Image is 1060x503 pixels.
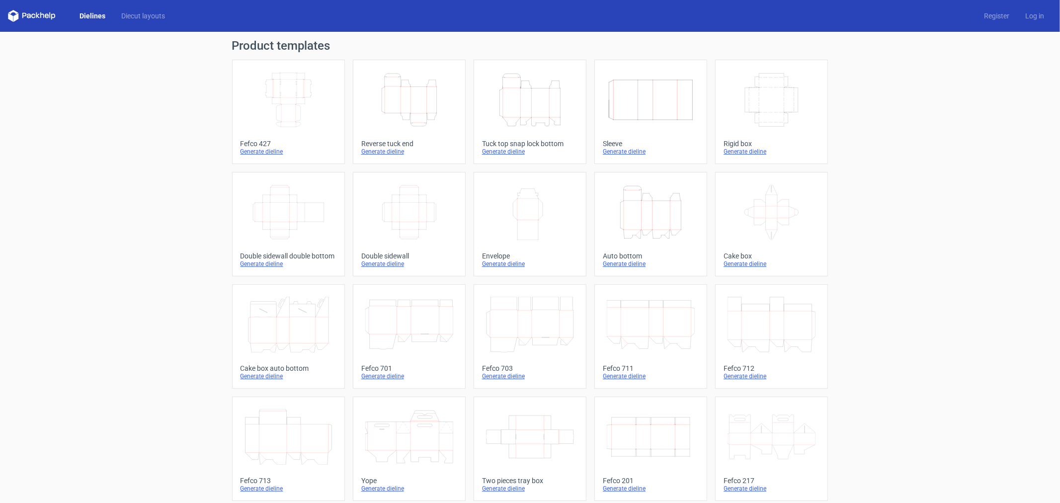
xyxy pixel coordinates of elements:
div: Generate dieline [241,148,336,156]
a: Register [976,11,1017,21]
div: Generate dieline [482,372,578,380]
div: Auto bottom [603,252,699,260]
div: Envelope [482,252,578,260]
a: SleeveGenerate dieline [594,60,707,164]
a: Fefco 701Generate dieline [353,284,466,389]
div: Reverse tuck end [361,140,457,148]
div: Cake box auto bottom [241,364,336,372]
div: Fefco 701 [361,364,457,372]
div: Generate dieline [361,260,457,268]
div: Fefco 427 [241,140,336,148]
a: Fefco 427Generate dieline [232,60,345,164]
div: Tuck top snap lock bottom [482,140,578,148]
div: Rigid box [724,140,819,148]
a: Fefco 712Generate dieline [715,284,828,389]
div: Generate dieline [361,148,457,156]
a: Tuck top snap lock bottomGenerate dieline [474,60,586,164]
a: Two pieces tray boxGenerate dieline [474,397,586,501]
div: Generate dieline [482,485,578,493]
div: Fefco 711 [603,364,699,372]
div: Generate dieline [482,148,578,156]
div: Fefco 201 [603,477,699,485]
a: Fefco 711Generate dieline [594,284,707,389]
a: Fefco 713Generate dieline [232,397,345,501]
div: Generate dieline [603,485,699,493]
div: Generate dieline [241,260,336,268]
a: Fefco 217Generate dieline [715,397,828,501]
div: Generate dieline [724,148,819,156]
a: Diecut layouts [113,11,173,21]
a: Double sidewallGenerate dieline [353,172,466,276]
div: Generate dieline [361,372,457,380]
div: Generate dieline [482,260,578,268]
div: Generate dieline [724,260,819,268]
a: Double sidewall double bottomGenerate dieline [232,172,345,276]
div: Generate dieline [603,260,699,268]
a: Cake box auto bottomGenerate dieline [232,284,345,389]
a: Dielines [72,11,113,21]
div: Fefco 712 [724,364,819,372]
div: Generate dieline [724,485,819,493]
div: Fefco 217 [724,477,819,485]
a: Log in [1017,11,1052,21]
a: Rigid boxGenerate dieline [715,60,828,164]
div: Generate dieline [241,485,336,493]
div: Generate dieline [603,372,699,380]
a: EnvelopeGenerate dieline [474,172,586,276]
a: Cake boxGenerate dieline [715,172,828,276]
h1: Product templates [232,40,828,52]
div: Fefco 703 [482,364,578,372]
div: Generate dieline [603,148,699,156]
a: YopeGenerate dieline [353,397,466,501]
a: Auto bottomGenerate dieline [594,172,707,276]
a: Reverse tuck endGenerate dieline [353,60,466,164]
div: Two pieces tray box [482,477,578,485]
div: Yope [361,477,457,485]
div: Double sidewall double bottom [241,252,336,260]
a: Fefco 703Generate dieline [474,284,586,389]
a: Fefco 201Generate dieline [594,397,707,501]
div: Cake box [724,252,819,260]
div: Generate dieline [241,372,336,380]
div: Double sidewall [361,252,457,260]
div: Fefco 713 [241,477,336,485]
div: Generate dieline [724,372,819,380]
div: Sleeve [603,140,699,148]
div: Generate dieline [361,485,457,493]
